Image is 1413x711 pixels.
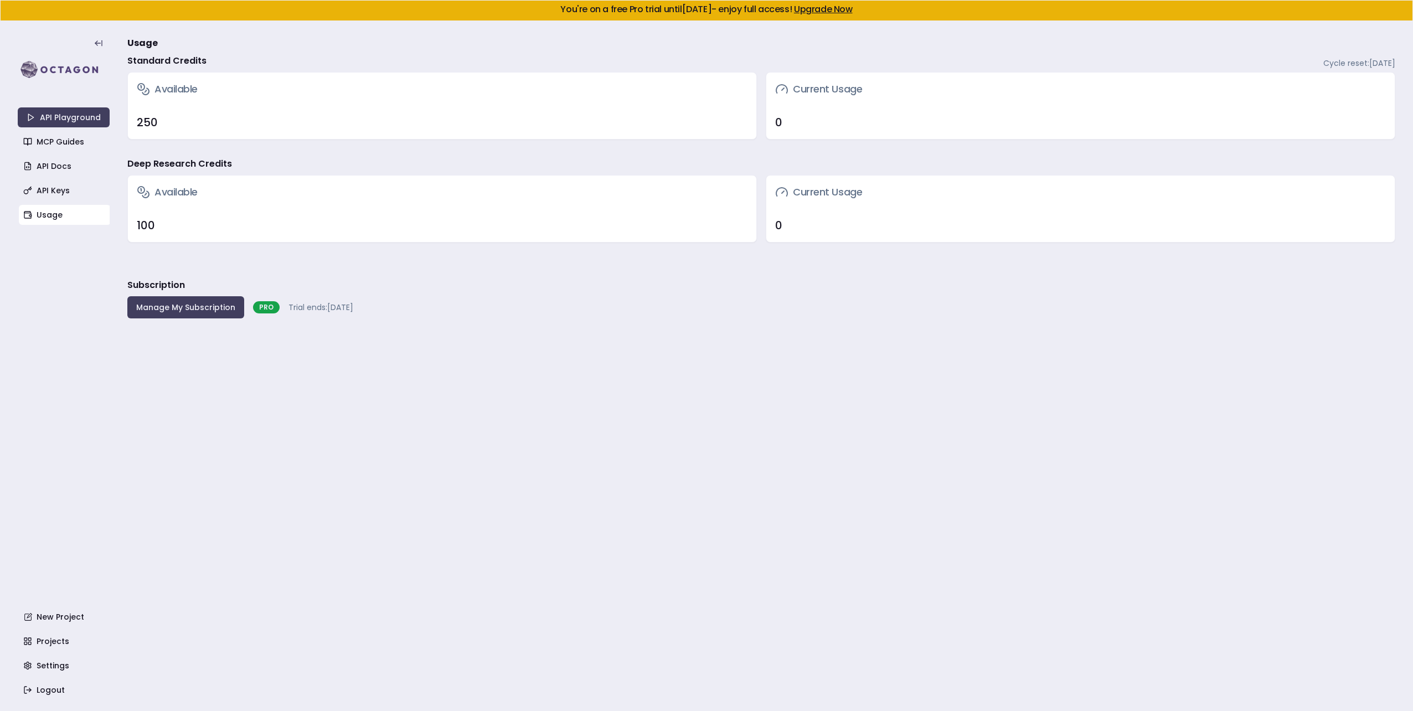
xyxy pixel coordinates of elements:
a: Usage [19,205,111,225]
div: 250 [137,115,747,130]
a: API Playground [18,107,110,127]
div: 100 [137,218,747,233]
h5: You're on a free Pro trial until [DATE] - enjoy full access! [9,5,1404,14]
div: PRO [253,301,280,313]
a: API Docs [19,156,111,176]
span: Cycle reset: [DATE] [1323,58,1395,69]
img: logo-rect-yK7x_WSZ.svg [18,59,110,81]
a: API Keys [19,181,111,200]
a: MCP Guides [19,132,111,152]
a: New Project [19,607,111,627]
span: Trial ends: [DATE] [288,302,353,313]
h4: Standard Credits [127,54,207,68]
a: Logout [19,680,111,700]
a: Upgrade Now [794,3,853,16]
a: Projects [19,631,111,651]
h3: Available [137,184,198,200]
h3: Current Usage [775,184,862,200]
h3: Available [137,81,198,97]
a: Settings [19,656,111,676]
button: Manage My Subscription [127,296,244,318]
div: 0 [775,115,1386,130]
h3: Current Usage [775,81,862,97]
h4: Deep Research Credits [127,157,232,171]
div: 0 [775,218,1386,233]
h3: Subscription [127,279,185,292]
span: Usage [127,37,158,50]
